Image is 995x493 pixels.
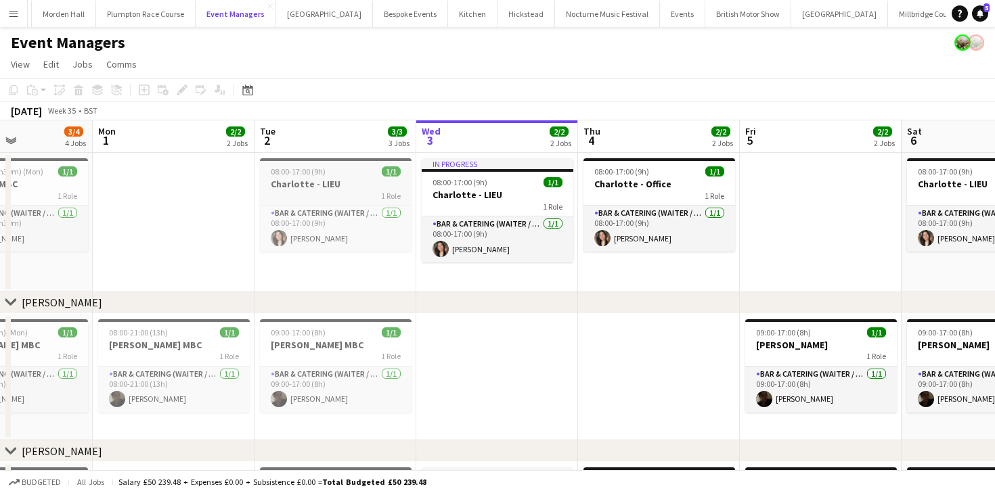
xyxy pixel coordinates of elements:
[867,327,886,337] span: 1/1
[968,34,984,51] app-user-avatar: Staffing Manager
[64,126,83,137] span: 3/4
[11,58,30,70] span: View
[382,166,401,177] span: 1/1
[260,158,412,252] div: 08:00-17:00 (9h)1/1Charlotte - LIEU1 RoleBar & Catering (Waiter / waitress)1/108:00-17:00 (9h)[PE...
[22,477,61,487] span: Budgeted
[422,189,573,201] h3: Charlotte - LIEU
[594,166,649,177] span: 08:00-17:00 (9h)
[745,367,897,413] app-card-role: Bar & Catering (Waiter / waitress)1/109:00-17:00 (8h)[PERSON_NAME]
[583,125,600,137] span: Thu
[550,126,569,137] span: 2/2
[271,327,326,337] span: 09:00-17:00 (8h)
[583,206,735,252] app-card-role: Bar & Catering (Waiter / waitress)1/108:00-17:00 (9h)[PERSON_NAME]
[448,1,497,27] button: Kitchen
[322,477,426,487] span: Total Budgeted £50 239.48
[954,34,971,51] app-user-avatar: Staffing Manager
[84,105,97,116] div: BST
[98,125,116,137] span: Mon
[874,138,895,148] div: 2 Jobs
[260,206,412,252] app-card-role: Bar & Catering (Waiter / waitress)1/108:00-17:00 (9h)[PERSON_NAME]
[227,138,248,148] div: 2 Jobs
[96,1,196,27] button: Plumpton Race Course
[58,351,77,361] span: 1 Role
[972,5,988,22] a: 5
[109,327,168,337] span: 08:00-21:00 (13h)
[58,327,77,337] span: 1/1
[743,133,756,148] span: 5
[918,327,973,337] span: 09:00-17:00 (8h)
[381,351,401,361] span: 1 Role
[389,138,410,148] div: 3 Jobs
[711,126,730,137] span: 2/2
[226,126,245,137] span: 2/2
[918,166,973,177] span: 08:00-17:00 (9h)
[260,367,412,413] app-card-role: Bar & Catering (Waiter / waitress)1/109:00-17:00 (8h)[PERSON_NAME]
[866,351,886,361] span: 1 Role
[271,166,326,177] span: 08:00-17:00 (9h)
[382,327,401,337] span: 1/1
[72,58,93,70] span: Jobs
[260,125,275,137] span: Tue
[118,477,426,487] div: Salary £50 239.48 + Expenses £0.00 + Subsistence £0.00 =
[32,1,96,27] button: Morden Hall
[712,138,733,148] div: 2 Jobs
[260,319,412,413] app-job-card: 09:00-17:00 (8h)1/1[PERSON_NAME] MBC1 RoleBar & Catering (Waiter / waitress)1/109:00-17:00 (8h)[P...
[260,339,412,351] h3: [PERSON_NAME] MBC
[745,319,897,413] app-job-card: 09:00-17:00 (8h)1/1[PERSON_NAME]1 RoleBar & Catering (Waiter / waitress)1/109:00-17:00 (8h)[PERSO...
[11,104,42,118] div: [DATE]
[65,138,86,148] div: 4 Jobs
[7,475,63,490] button: Budgeted
[220,327,239,337] span: 1/1
[422,216,573,262] app-card-role: Bar & Catering (Waiter / waitress)1/108:00-17:00 (9h)[PERSON_NAME]
[905,133,922,148] span: 6
[260,178,412,190] h3: Charlotte - LIEU
[705,1,791,27] button: British Motor Show
[705,166,724,177] span: 1/1
[983,3,990,12] span: 5
[873,126,892,137] span: 2/2
[888,1,965,27] button: Millbridge Court
[705,191,724,201] span: 1 Role
[22,296,102,309] div: [PERSON_NAME]
[581,133,600,148] span: 4
[660,1,705,27] button: Events
[98,367,250,413] app-card-role: Bar & Catering (Waiter / waitress)1/108:00-21:00 (13h)[PERSON_NAME]
[74,477,107,487] span: All jobs
[5,55,35,73] a: View
[58,166,77,177] span: 1/1
[381,191,401,201] span: 1 Role
[433,177,487,187] span: 08:00-17:00 (9h)
[756,327,811,337] span: 09:00-17:00 (8h)
[45,105,79,116] span: Week 35
[907,125,922,137] span: Sat
[219,351,239,361] span: 1 Role
[196,1,276,27] button: Event Managers
[422,158,573,262] app-job-card: In progress08:00-17:00 (9h)1/1Charlotte - LIEU1 RoleBar & Catering (Waiter / waitress)1/108:00-17...
[106,58,137,70] span: Comms
[96,133,116,148] span: 1
[544,177,562,187] span: 1/1
[745,339,897,351] h3: [PERSON_NAME]
[58,191,77,201] span: 1 Role
[98,339,250,351] h3: [PERSON_NAME] MBC
[550,138,571,148] div: 2 Jobs
[583,178,735,190] h3: Charlotte - Office
[543,202,562,212] span: 1 Role
[67,55,98,73] a: Jobs
[420,133,441,148] span: 3
[745,125,756,137] span: Fri
[791,1,888,27] button: [GEOGRAPHIC_DATA]
[373,1,448,27] button: Bespoke Events
[43,58,59,70] span: Edit
[276,1,373,27] button: [GEOGRAPHIC_DATA]
[11,32,125,53] h1: Event Managers
[258,133,275,148] span: 2
[422,125,441,137] span: Wed
[555,1,660,27] button: Nocturne Music Festival
[583,158,735,252] app-job-card: 08:00-17:00 (9h)1/1Charlotte - Office1 RoleBar & Catering (Waiter / waitress)1/108:00-17:00 (9h)[...
[497,1,555,27] button: Hickstead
